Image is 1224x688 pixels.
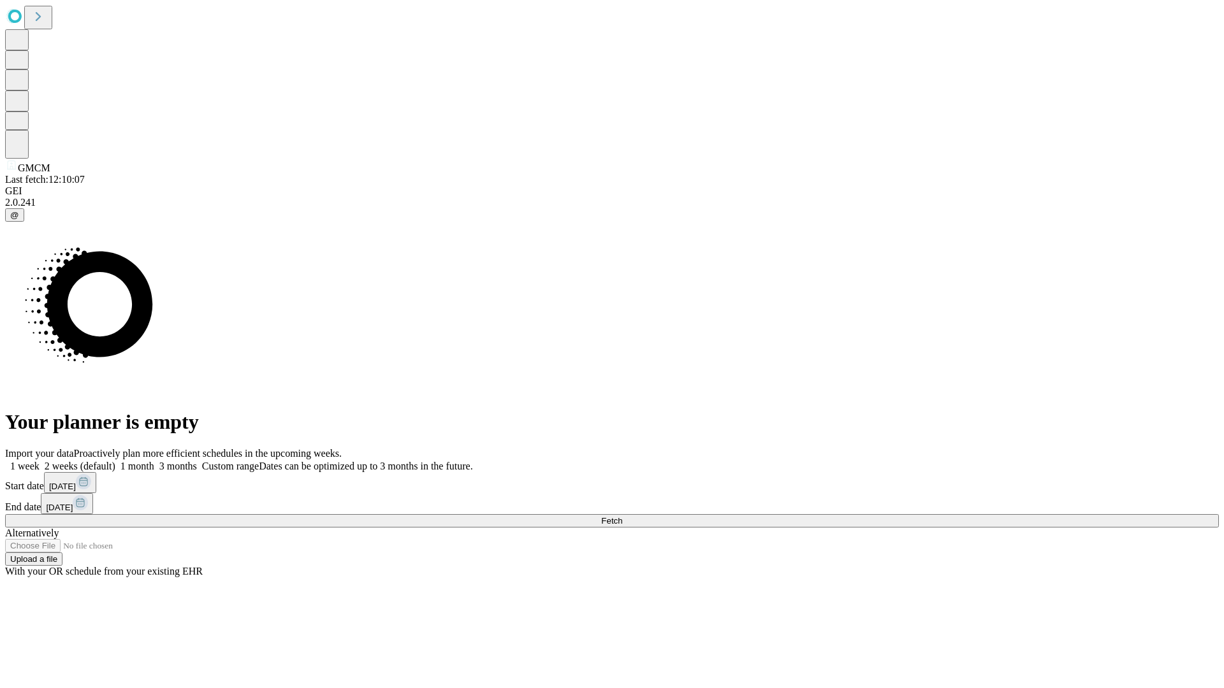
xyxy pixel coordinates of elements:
[159,461,197,471] span: 3 months
[120,461,154,471] span: 1 month
[202,461,259,471] span: Custom range
[5,208,24,222] button: @
[44,472,96,493] button: [DATE]
[5,552,62,566] button: Upload a file
[46,503,73,512] span: [DATE]
[5,197,1219,208] div: 2.0.241
[45,461,115,471] span: 2 weeks (default)
[5,410,1219,434] h1: Your planner is empty
[10,461,40,471] span: 1 week
[5,493,1219,514] div: End date
[5,514,1219,527] button: Fetch
[5,527,59,538] span: Alternatively
[5,448,74,459] span: Import your data
[5,566,203,577] span: With your OR schedule from your existing EHR
[5,472,1219,493] div: Start date
[74,448,342,459] span: Proactively plan more efficient schedules in the upcoming weeks.
[10,210,19,220] span: @
[18,162,50,173] span: GMCM
[5,174,85,185] span: Last fetch: 12:10:07
[5,185,1219,197] div: GEI
[259,461,472,471] span: Dates can be optimized up to 3 months in the future.
[601,516,622,526] span: Fetch
[49,482,76,491] span: [DATE]
[41,493,93,514] button: [DATE]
